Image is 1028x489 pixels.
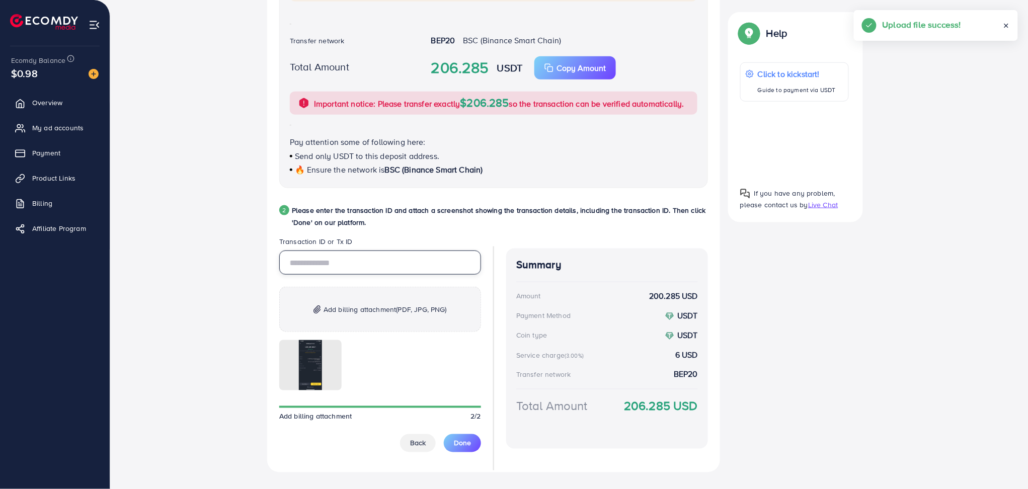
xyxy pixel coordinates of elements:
legend: Transaction ID or Tx ID [279,236,481,251]
button: Back [400,434,436,452]
strong: BEP20 [674,369,698,380]
label: Transfer network [290,36,345,46]
img: img [313,305,321,314]
strong: 206.285 [431,57,489,79]
a: Overview [8,93,102,113]
p: Click to kickstart! [758,68,836,80]
img: coin [665,332,674,341]
div: Total Amount [516,397,588,415]
img: image [89,69,99,79]
label: Total Amount [290,59,349,74]
p: Please enter the transaction ID and attach a screenshot showing the transaction details, includin... [292,204,708,228]
strong: USDT [497,60,523,75]
span: $206.285 [460,95,509,110]
a: Billing [8,193,102,213]
img: img uploaded [299,340,322,390]
span: Overview [32,98,62,108]
img: menu [89,19,100,31]
strong: 200.285 USD [649,290,698,302]
span: Affiliate Program [32,223,86,233]
button: Copy Amount [534,56,616,79]
strong: USDT [677,330,698,341]
p: Send only USDT to this deposit address. [290,150,697,162]
strong: BEP20 [431,35,455,46]
button: Done [444,434,481,452]
img: Popup guide [740,189,750,199]
div: Payment Method [516,310,571,320]
a: Product Links [8,168,102,188]
span: 🔥 Ensure the network is [295,164,385,175]
img: alert [298,97,310,109]
iframe: Chat [985,444,1020,481]
span: BSC (Binance Smart Chain) [463,35,561,46]
span: Back [410,438,426,448]
img: coin [665,312,674,321]
p: Important notice: Please transfer exactly so the transaction can be verified automatically. [314,97,684,110]
a: Affiliate Program [8,218,102,238]
span: (PDF, JPG, PNG) [397,304,447,314]
a: Payment [8,143,102,163]
span: My ad accounts [32,123,84,133]
span: Add billing attachment [279,412,352,422]
img: logo [10,14,78,30]
p: Pay attention some of following here: [290,136,697,148]
span: Payment [32,148,60,158]
p: Copy Amount [557,62,606,74]
div: Amount [516,291,541,301]
span: Done [454,438,471,448]
span: Billing [32,198,52,208]
div: Coin type [516,330,547,340]
div: Transfer network [516,370,571,380]
strong: 6 USD [675,349,698,361]
span: Live Chat [808,200,838,210]
h5: Upload file success! [883,18,961,31]
strong: 206.285 USD [624,397,698,415]
h4: Summary [516,259,698,271]
p: Guide to payment via USDT [758,84,836,96]
span: $0.98 [11,66,38,80]
span: BSC (Binance Smart Chain) [385,164,483,175]
strong: USDT [677,310,698,321]
small: (3.00%) [565,352,584,360]
div: 2 [279,205,289,215]
span: Add billing attachment [324,303,447,315]
span: 2/2 [471,412,481,422]
span: Ecomdy Balance [11,55,65,65]
img: Popup guide [740,24,758,42]
span: Product Links [32,173,75,183]
div: Service charge [516,350,587,360]
a: My ad accounts [8,118,102,138]
p: Help [766,27,787,39]
span: If you have any problem, please contact us by [740,188,835,210]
